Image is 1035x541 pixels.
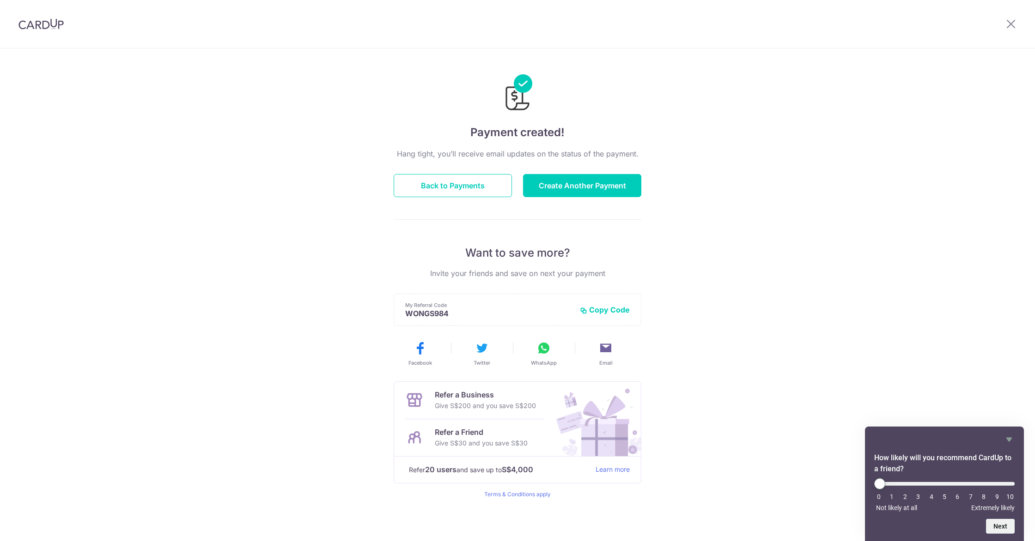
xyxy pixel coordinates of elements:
[502,464,533,475] strong: S$4,000
[409,464,588,475] p: Refer and save up to
[523,174,641,197] button: Create Another Payment
[405,309,572,318] p: WONGS984
[986,519,1015,534] button: Next question
[940,493,949,500] li: 5
[394,124,641,141] h4: Payment created!
[484,491,551,498] a: Terms & Conditions apply
[393,341,447,367] button: Facebook
[455,341,509,367] button: Twitter
[517,341,571,367] button: WhatsApp
[18,18,64,30] img: CardUp
[531,359,557,367] span: WhatsApp
[435,389,536,400] p: Refer a Business
[913,493,923,500] li: 3
[580,305,630,314] button: Copy Code
[596,464,630,475] a: Learn more
[408,359,432,367] span: Facebook
[953,493,962,500] li: 6
[599,359,613,367] span: Email
[1004,434,1015,445] button: Hide survey
[887,493,896,500] li: 1
[971,504,1015,511] span: Extremely likely
[874,493,883,500] li: 0
[474,359,490,367] span: Twitter
[992,493,1002,500] li: 9
[394,268,641,279] p: Invite your friends and save on next your payment
[578,341,633,367] button: Email
[394,174,512,197] button: Back to Payments
[435,427,528,438] p: Refer a Friend
[1005,493,1015,500] li: 10
[876,504,917,511] span: Not likely at all
[874,434,1015,534] div: How likely will you recommend CardUp to a friend? Select an option from 0 to 10, with 0 being Not...
[979,493,988,500] li: 8
[394,246,641,260] p: Want to save more?
[405,301,572,309] p: My Referral Code
[435,438,528,449] p: Give S$30 and you save S$30
[394,148,641,159] p: Hang tight, you’ll receive email updates on the status of the payment.
[874,452,1015,475] h2: How likely will you recommend CardUp to a friend? Select an option from 0 to 10, with 0 being Not...
[435,400,536,411] p: Give S$200 and you save S$200
[927,493,936,500] li: 4
[966,493,975,500] li: 7
[548,382,641,456] img: Refer
[503,74,532,113] img: Payments
[874,478,1015,511] div: How likely will you recommend CardUp to a friend? Select an option from 0 to 10, with 0 being Not...
[425,464,457,475] strong: 20 users
[901,493,910,500] li: 2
